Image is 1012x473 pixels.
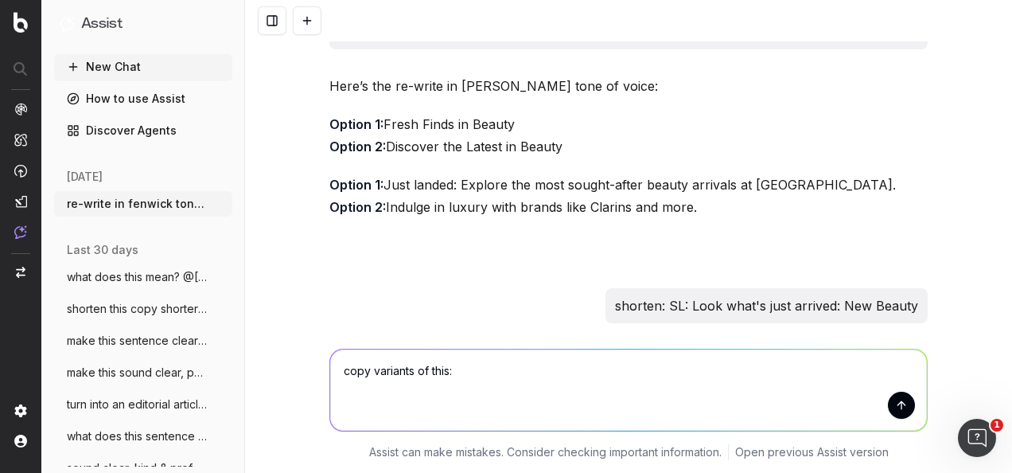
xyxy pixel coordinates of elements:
iframe: Intercom live chat [958,419,996,457]
img: Assist [14,225,27,239]
span: turn into an editorial article: [PAGE HE [67,397,207,412]
button: turn into an editorial article: [PAGE HE [54,392,232,417]
button: make this sentence clear to understand: [54,328,232,354]
span: last 30 days [67,242,138,258]
span: 1 [991,419,1003,432]
textarea: copy variants of this: [330,350,927,431]
a: Open previous Assist version [735,444,889,460]
button: what does this mean? @[PERSON_NAME]-Pepra I' [54,264,232,290]
span: [DATE] [67,169,103,185]
button: New Chat [54,54,232,80]
strong: Option 1: [329,177,383,193]
a: Discover Agents [54,118,232,143]
img: Botify logo [14,12,28,33]
p: shorten: SL: Look what's just arrived: New Beauty [615,295,918,317]
img: Switch project [16,267,25,278]
p: Just landed: Explore the most sought-after beauty arrivals at [GEOGRAPHIC_DATA]. Indulge in luxur... [329,174,928,218]
img: Activation [14,164,27,178]
h1: Assist [81,13,123,35]
strong: Option 2: [329,199,386,215]
img: Analytics [14,103,27,115]
button: shorten this copy shorter and snappier: [54,296,232,322]
img: My account [14,435,27,448]
img: Assist [60,16,75,31]
span: make this sound clear, polite & professi [67,365,207,381]
span: what does this sentence mean? Sounds gre [67,428,207,444]
p: Fresh Finds in Beauty Discover the Latest in Beauty [329,113,928,158]
p: Here’s the re-write in [PERSON_NAME] tone of voice: [329,75,928,97]
p: Assist can make mistakes. Consider checking important information. [369,444,722,460]
button: make this sound clear, polite & professi [54,360,232,385]
span: make this sentence clear to understand: [67,333,207,349]
img: Studio [14,195,27,208]
strong: Option 2: [329,139,386,154]
strong: Option 1: [329,116,383,132]
img: Setting [14,405,27,417]
button: re-write in fenwick tone of voice: [PERSON_NAME] [54,191,232,217]
span: what does this mean? @[PERSON_NAME]-Pepra I' [67,269,207,285]
button: Assist [60,13,226,35]
span: re-write in fenwick tone of voice: [PERSON_NAME] [67,196,207,212]
a: How to use Assist [54,86,232,111]
img: Intelligence [14,133,27,147]
span: shorten this copy shorter and snappier: [67,301,207,317]
button: what does this sentence mean? Sounds gre [54,424,232,449]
